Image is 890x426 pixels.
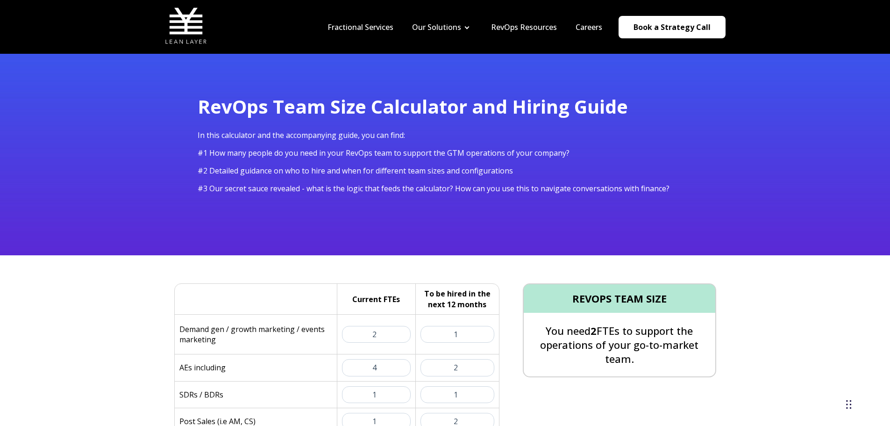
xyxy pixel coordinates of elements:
[619,16,726,38] a: Book a Strategy Call
[328,22,393,32] a: Fractional Services
[846,390,852,419] div: Drag
[198,130,405,140] span: In this calculator and the accompanying guide, you can find:
[420,289,494,310] h5: To be hired in the next 12 months
[198,94,628,119] span: RevOps Team Size Calculator and Hiring Guide
[165,5,207,47] img: Lean Layer Logo
[198,183,669,194] span: #3 Our secret sauce revealed - what is the logic that feeds the calculator? How can you use this ...
[412,22,461,32] a: Our Solutions
[576,22,602,32] a: Careers
[179,362,226,373] p: AEs including
[198,148,570,158] span: #1 How many people do you need in your RevOps team to support the GTM operations of your company?
[179,390,223,400] p: SDRs / BDRs
[352,294,400,304] h5: Current FTEs
[198,166,513,176] span: #2 Detailed guidance on who to hire and when for different team sizes and configurations
[524,324,715,366] p: You need FTEs to support the operations of your go-to-market team.
[524,284,715,313] h4: REVOPS TEAM SIZE
[318,22,612,32] div: Navigation Menu
[591,324,597,338] span: 2
[491,22,557,32] a: RevOps Resources
[179,324,332,345] p: Demand gen / growth marketing / events marketing
[722,295,890,426] iframe: Chat Widget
